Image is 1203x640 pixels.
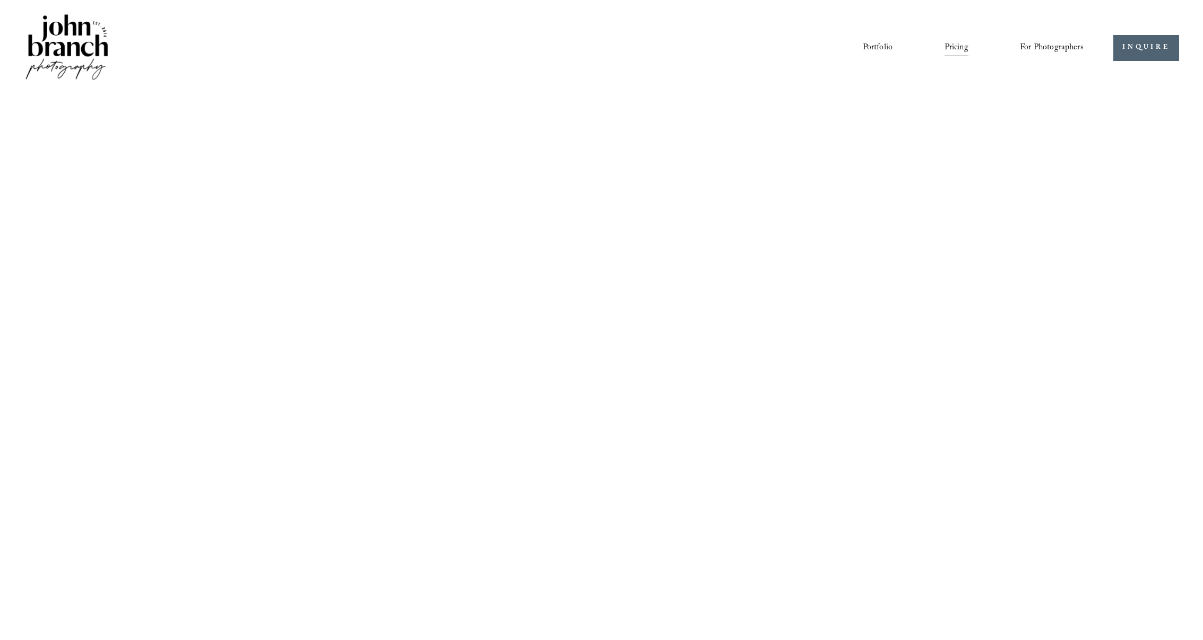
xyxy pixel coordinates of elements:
[1020,39,1084,57] a: folder dropdown
[945,39,968,57] a: Pricing
[1113,35,1179,61] a: INQUIRE
[24,12,110,84] img: John Branch IV Photography
[1020,40,1084,56] span: For Photographers
[863,39,893,57] a: Portfolio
